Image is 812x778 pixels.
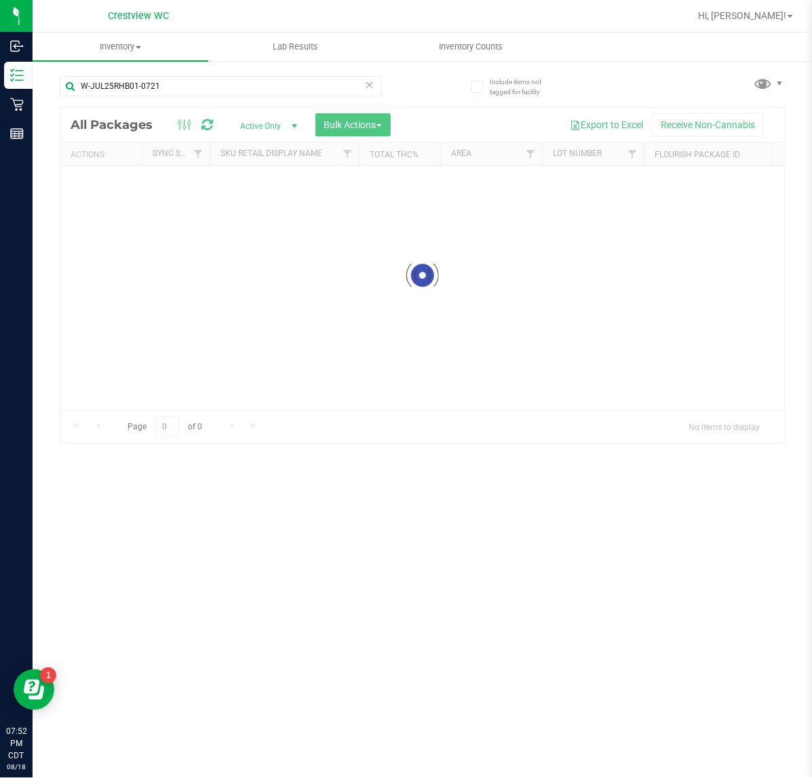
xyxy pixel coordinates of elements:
inline-svg: Retail [10,98,24,111]
a: Lab Results [208,33,384,61]
a: Inventory [33,33,208,61]
a: Inventory Counts [383,33,559,61]
p: 08/18 [6,762,26,772]
iframe: Resource center unread badge [40,667,56,684]
span: Include items not tagged for facility [490,77,558,97]
span: Crestview WC [108,10,169,22]
inline-svg: Inventory [10,69,24,82]
span: Clear [365,76,374,94]
p: 07:52 PM CDT [6,725,26,762]
iframe: Resource center [14,669,54,710]
span: Inventory Counts [421,41,521,53]
span: Inventory [33,41,208,53]
input: Search Package ID, Item Name, SKU, Lot or Part Number... [60,76,381,96]
inline-svg: Reports [10,127,24,140]
span: Lab Results [254,41,336,53]
span: Hi, [PERSON_NAME]! [698,10,786,21]
inline-svg: Inbound [10,39,24,53]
